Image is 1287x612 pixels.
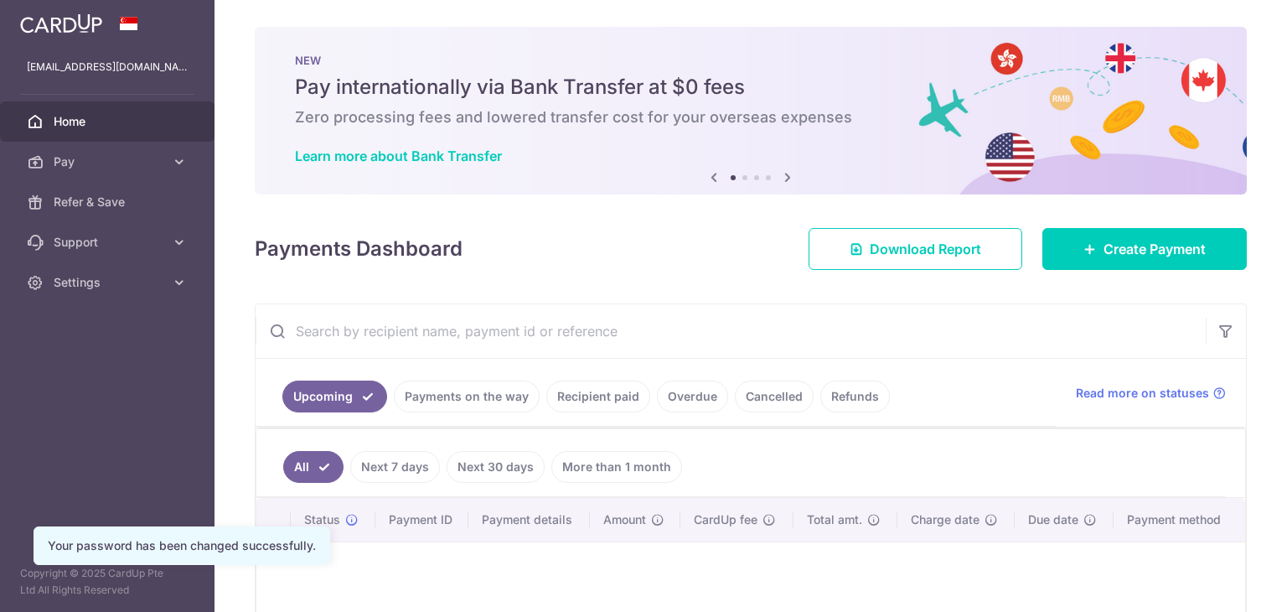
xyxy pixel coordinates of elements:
a: Read more on statuses [1076,385,1226,402]
a: Next 7 days [350,451,440,483]
span: CardUp fee [694,511,757,528]
p: NEW [295,54,1207,67]
span: Charge date [911,511,979,528]
a: Recipient paid [546,381,650,412]
span: Pay [54,153,164,170]
a: More than 1 month [551,451,682,483]
span: Total amt. [807,511,862,528]
span: Refer & Save [54,194,164,210]
span: Due date [1028,511,1078,528]
span: Read more on statuses [1076,385,1209,402]
span: Home [54,113,164,130]
a: Overdue [657,381,728,412]
span: Status [304,511,340,528]
a: All [283,451,344,483]
a: Refunds [820,381,890,412]
a: Payments on the way [394,381,540,412]
span: Amount [603,511,646,528]
th: Payment method [1114,498,1245,542]
span: Settings [54,274,164,291]
div: Your password has been changed successfully. [48,537,316,554]
th: Payment ID [375,498,469,542]
a: Upcoming [282,381,387,412]
h6: Zero processing fees and lowered transfer cost for your overseas expenses [295,107,1207,127]
a: Download Report [809,228,1022,270]
span: Create Payment [1104,239,1206,259]
p: [EMAIL_ADDRESS][DOMAIN_NAME] [27,59,188,75]
span: Download Report [870,239,981,259]
th: Payment details [468,498,590,542]
a: Cancelled [735,381,814,412]
a: Learn more about Bank Transfer [295,148,502,164]
h5: Pay internationally via Bank Transfer at $0 fees [295,74,1207,101]
img: CardUp [20,13,102,34]
a: Next 30 days [447,451,545,483]
span: Support [54,234,164,251]
img: Bank transfer banner [255,27,1247,194]
h4: Payments Dashboard [255,234,463,264]
a: Create Payment [1042,228,1247,270]
input: Search by recipient name, payment id or reference [256,304,1206,358]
